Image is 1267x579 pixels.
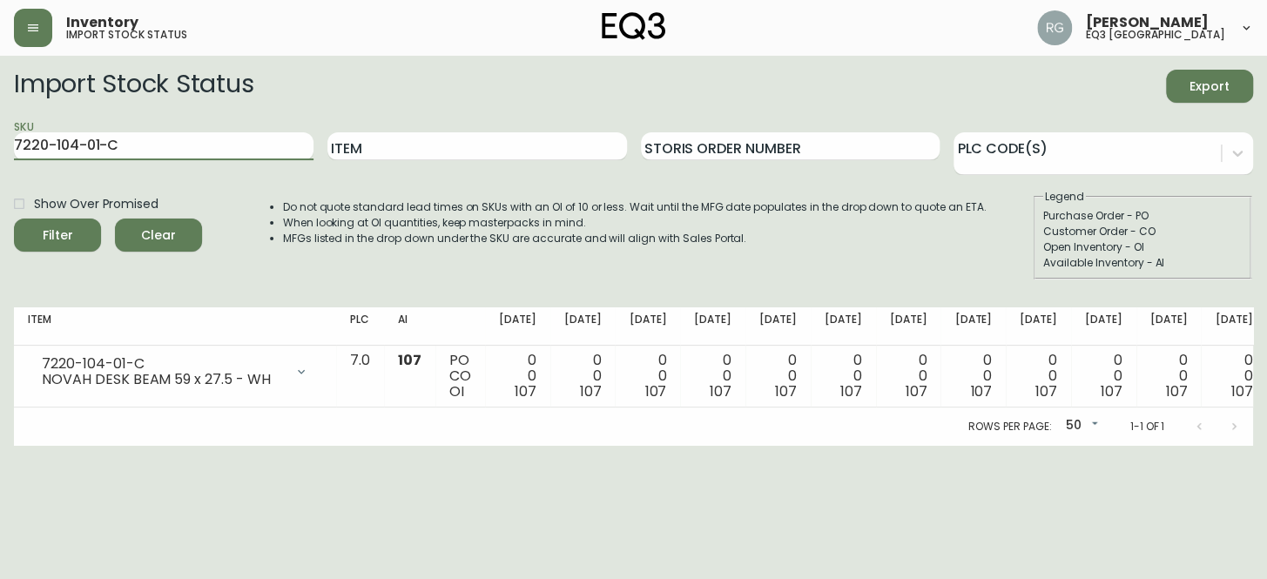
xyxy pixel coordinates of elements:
[283,215,987,231] li: When looking at OI quantities, keep masterpacks in mind.
[940,307,1006,346] th: [DATE]
[42,356,284,372] div: 7220-104-01-C
[629,353,666,400] div: 0 0
[115,219,202,252] button: Clear
[1043,239,1242,255] div: Open Inventory - OI
[1058,412,1102,441] div: 50
[970,381,992,401] span: 107
[1180,76,1239,98] span: Export
[499,353,536,400] div: 0 0
[14,70,253,103] h2: Import Stock Status
[1129,419,1164,434] p: 1-1 of 1
[1043,189,1086,205] legend: Legend
[1085,353,1122,400] div: 0 0
[644,381,666,401] span: 107
[14,307,336,346] th: Item
[1136,307,1202,346] th: [DATE]
[564,353,602,400] div: 0 0
[1086,16,1209,30] span: [PERSON_NAME]
[449,381,464,401] span: OI
[66,30,187,40] h5: import stock status
[34,195,158,213] span: Show Over Promised
[1043,224,1242,239] div: Customer Order - CO
[1071,307,1136,346] th: [DATE]
[283,199,987,215] li: Do not quote standard lead times on SKUs with an OI of 10 or less. Wait until the MFG date popula...
[398,350,421,370] span: 107
[1043,255,1242,271] div: Available Inventory - AI
[336,307,384,346] th: PLC
[890,353,927,400] div: 0 0
[1086,30,1225,40] h5: eq3 [GEOGRAPHIC_DATA]
[759,353,797,400] div: 0 0
[954,353,992,400] div: 0 0
[14,219,101,252] button: Filter
[283,231,987,246] li: MFGs listed in the drop down under the SKU are accurate and will align with Sales Portal.
[43,225,73,246] div: Filter
[42,372,284,387] div: NOVAH DESK BEAM 59 x 27.5 - WH
[680,307,745,346] th: [DATE]
[745,307,811,346] th: [DATE]
[1037,10,1072,45] img: f6fbd925e6db440fbde9835fd887cd24
[811,307,876,346] th: [DATE]
[1020,353,1057,400] div: 0 0
[1230,381,1252,401] span: 107
[1150,353,1188,400] div: 0 0
[449,353,471,400] div: PO CO
[1043,208,1242,224] div: Purchase Order - PO
[336,346,384,407] td: 7.0
[602,12,666,40] img: logo
[840,381,862,401] span: 107
[1101,381,1122,401] span: 107
[28,353,322,391] div: 7220-104-01-CNOVAH DESK BEAM 59 x 27.5 - WH
[1166,70,1253,103] button: Export
[968,419,1051,434] p: Rows per page:
[1006,307,1071,346] th: [DATE]
[66,16,138,30] span: Inventory
[129,225,188,246] span: Clear
[1201,307,1266,346] th: [DATE]
[580,381,602,401] span: 107
[1165,381,1187,401] span: 107
[1035,381,1057,401] span: 107
[515,381,536,401] span: 107
[485,307,550,346] th: [DATE]
[694,353,731,400] div: 0 0
[550,307,616,346] th: [DATE]
[1215,353,1252,400] div: 0 0
[825,353,862,400] div: 0 0
[876,307,941,346] th: [DATE]
[384,307,435,346] th: AI
[615,307,680,346] th: [DATE]
[905,381,927,401] span: 107
[710,381,731,401] span: 107
[775,381,797,401] span: 107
